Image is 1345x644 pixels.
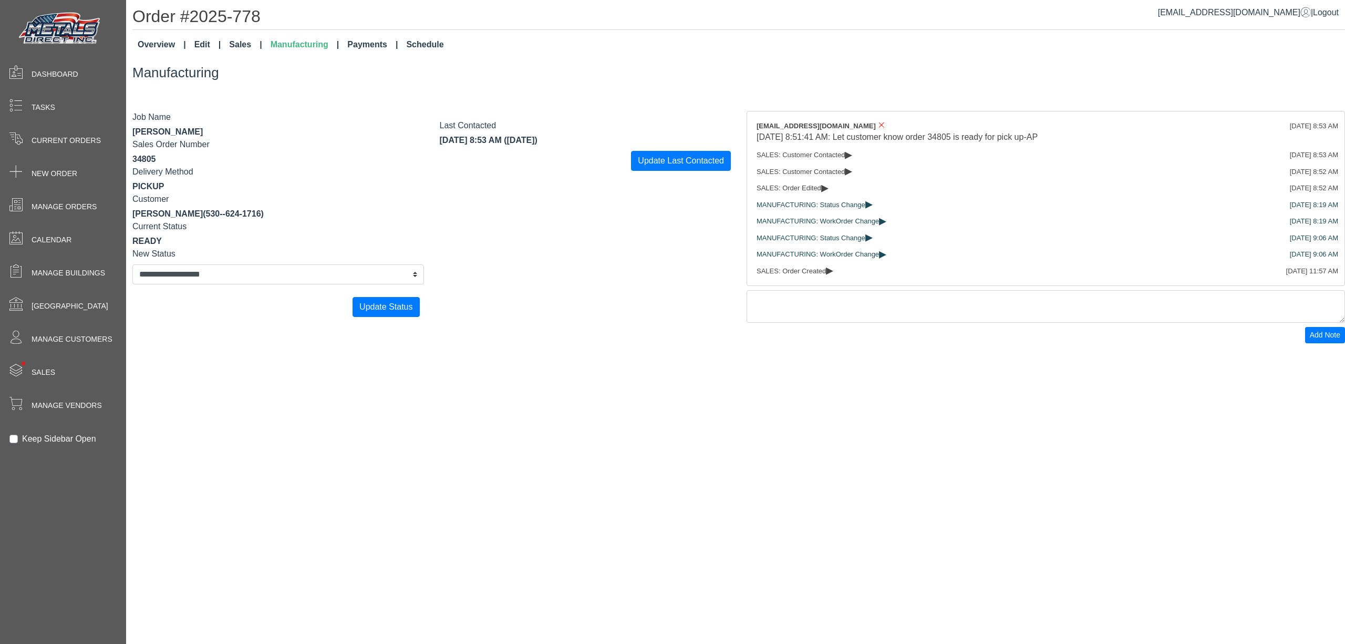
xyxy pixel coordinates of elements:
button: Add Note [1305,327,1345,343]
img: Metals Direct Inc Logo [16,9,105,48]
div: READY [132,235,424,248]
a: Edit [190,34,225,55]
div: [DATE] 8:51:41 AM: Let customer know order 34805 is ready for pick up-AP [757,131,1335,144]
div: [DATE] 9:06 AM [1290,233,1338,243]
span: ▸ [865,200,873,207]
h1: Order #2025-778 [132,6,1345,30]
span: Calendar [32,234,71,246]
div: [DATE] 8:52 AM [1290,167,1338,177]
div: | [1158,6,1339,19]
span: [PERSON_NAME] [132,127,203,136]
div: SALES: Customer Contacted [757,167,1335,177]
label: New Status [132,248,175,260]
label: Keep Sidebar Open [22,433,96,445]
div: [PERSON_NAME] [132,208,424,220]
span: Current Orders [32,135,101,146]
span: ▸ [845,167,852,174]
span: [DATE] 8:53 AM ([DATE]) [440,136,537,145]
div: [DATE] 8:19 AM [1290,200,1338,210]
span: (530--624-1716) [203,209,264,218]
label: Job Name [132,111,171,124]
div: MANUFACTURING: Status Change [757,233,1335,243]
span: Manage Vendors [32,400,102,411]
span: Tasks [32,102,55,113]
div: SALES: Customer Contacted [757,150,1335,160]
span: Update Status [359,302,412,311]
span: Sales [32,367,55,378]
h3: Manufacturing [132,65,1345,81]
div: [DATE] 8:53 AM [1290,121,1338,131]
span: ▸ [865,233,873,240]
div: SALES: Order Edited [757,183,1335,193]
a: Payments [343,34,402,55]
div: MANUFACTURING: WorkOrder Change [757,216,1335,227]
label: Customer [132,193,169,206]
span: ▸ [845,151,852,158]
div: 34805 [132,153,424,166]
div: MANUFACTURING: Status Change [757,200,1335,210]
a: Manufacturing [266,34,344,55]
div: [DATE] 8:19 AM [1290,216,1338,227]
a: [EMAIL_ADDRESS][DOMAIN_NAME] [1158,8,1311,17]
span: New Order [32,168,77,179]
a: Schedule [402,34,448,55]
button: Update Status [353,297,419,317]
div: MANUFACTURING: WorkOrder Change [757,249,1335,260]
div: [DATE] 9:06 AM [1290,249,1338,260]
span: [EMAIL_ADDRESS][DOMAIN_NAME] [757,122,876,130]
span: ▸ [821,184,829,191]
span: Manage Orders [32,201,97,212]
span: Dashboard [32,69,78,80]
span: ▸ [826,267,833,273]
span: ▸ [879,250,886,257]
span: • [10,346,37,381]
label: Delivery Method [132,166,193,178]
a: Overview [133,34,190,55]
a: Sales [225,34,266,55]
span: Logout [1313,8,1339,17]
div: [DATE] 8:52 AM [1290,183,1338,193]
label: Sales Order Number [132,138,210,151]
div: [DATE] 11:57 AM [1286,266,1338,277]
button: Update Last Contacted [631,151,731,171]
span: Manage Buildings [32,268,105,279]
span: ▸ [879,217,886,224]
label: Current Status [132,220,187,233]
label: Last Contacted [440,119,496,132]
div: SALES: Order Created [757,266,1335,277]
div: PICKUP [132,180,424,193]
span: Add Note [1310,331,1340,339]
span: Manage Customers [32,334,112,345]
div: [DATE] 8:53 AM [1290,150,1338,160]
span: [GEOGRAPHIC_DATA] [32,301,108,312]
